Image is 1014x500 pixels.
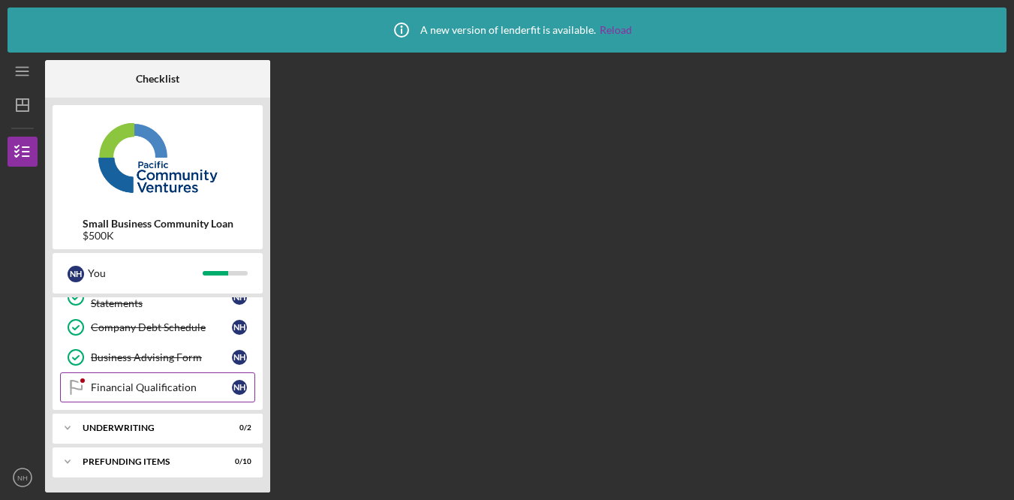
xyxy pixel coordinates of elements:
div: 0 / 10 [224,457,251,466]
b: Checklist [136,73,179,85]
div: Company Debt Schedule [91,321,232,333]
img: Product logo [53,113,263,203]
div: A new version of lenderfit is available. [383,11,632,49]
div: $500K [83,230,233,242]
div: 3 Most Recent Business Bank Statements [91,285,232,309]
div: You [88,261,203,286]
text: NH [17,474,28,482]
div: Financial Qualification [91,381,232,393]
div: N H [232,350,247,365]
div: 0 / 2 [224,423,251,432]
div: N H [232,320,247,335]
div: Prefunding Items [83,457,214,466]
a: Company Debt ScheduleNH [60,312,255,342]
div: Business Advising Form [91,351,232,363]
div: N H [232,380,247,395]
button: NH [8,462,38,492]
a: 3 Most Recent Business Bank StatementsNH [60,282,255,312]
div: Underwriting [83,423,214,432]
a: Reload [600,24,632,36]
div: N H [232,290,247,305]
b: Small Business Community Loan [83,218,233,230]
a: Financial QualificationNH [60,372,255,402]
a: Business Advising FormNH [60,342,255,372]
div: N H [68,266,84,282]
